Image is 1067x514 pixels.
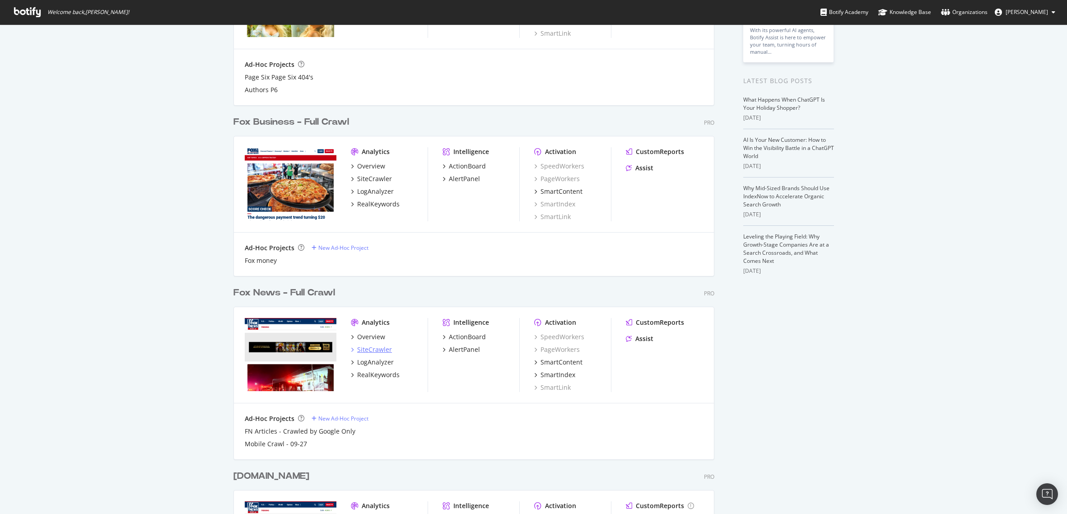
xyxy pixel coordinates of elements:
a: SpeedWorkers [534,332,584,341]
div: AlertPanel [449,174,480,183]
a: Assist [626,334,653,343]
button: [PERSON_NAME] [988,5,1062,19]
a: ActionBoard [443,162,486,171]
div: [DATE] [743,162,834,170]
div: With its powerful AI agents, Botify Assist is here to empower your team, turning hours of manual… [750,27,827,56]
div: CustomReports [636,501,684,510]
a: LogAnalyzer [351,358,394,367]
div: CustomReports [636,318,684,327]
a: SmartContent [534,358,582,367]
a: AlertPanel [443,174,480,183]
img: www.foxnews.com [245,318,336,391]
div: Assist [635,164,653,173]
a: Fox Business - Full Crawl [233,116,353,129]
div: SmartContent [540,358,582,367]
a: Fox News - Full Crawl [233,286,339,299]
a: SiteCrawler [351,345,392,354]
a: Authors P6 [245,85,278,94]
a: Assist [626,164,653,173]
a: SmartLink [534,29,571,38]
span: Angel Nieves [1006,8,1048,16]
a: New Ad-Hoc Project [312,244,368,252]
span: Welcome back, [PERSON_NAME] ! [47,9,129,16]
a: SmartIndex [534,200,575,209]
a: SmartLink [534,383,571,392]
img: www.foxbusiness.com [245,147,336,220]
div: Analytics [362,501,390,510]
a: SmartIndex [534,370,575,379]
div: [DATE] [743,114,834,122]
div: [DATE] [743,267,834,275]
a: PageWorkers [534,174,580,183]
a: SmartContent [534,187,582,196]
div: New Ad-Hoc Project [318,415,368,422]
a: LogAnalyzer [351,187,394,196]
div: Intelligence [453,501,489,510]
a: FN Articles - Crawled by Google Only [245,427,355,436]
a: Fox money [245,256,277,265]
div: SmartIndex [540,370,575,379]
div: New Ad-Hoc Project [318,244,368,252]
div: Intelligence [453,147,489,156]
div: Intelligence [453,318,489,327]
div: RealKeywords [357,370,400,379]
a: RealKeywords [351,370,400,379]
a: Overview [351,162,385,171]
div: Assist [635,334,653,343]
a: What Happens When ChatGPT Is Your Holiday Shopper? [743,96,825,112]
div: Pro [704,473,714,481]
div: Activation [545,318,576,327]
div: SpeedWorkers [534,162,584,171]
div: [DOMAIN_NAME] [233,470,309,483]
div: ActionBoard [449,162,486,171]
a: New Ad-Hoc Project [312,415,368,422]
div: SiteCrawler [357,174,392,183]
a: CustomReports [626,501,694,510]
a: SmartLink [534,212,571,221]
a: Mobile Crawl - 09-27 [245,439,307,449]
a: RealKeywords [351,200,400,209]
div: Fox Business - Full Crawl [233,116,349,129]
div: Ad-Hoc Projects [245,243,294,252]
div: Ad-Hoc Projects [245,60,294,69]
div: Open Intercom Messenger [1036,483,1058,505]
div: Activation [545,147,576,156]
a: [DOMAIN_NAME] [233,470,313,483]
a: SiteCrawler [351,174,392,183]
div: Activation [545,501,576,510]
div: LogAnalyzer [357,187,394,196]
div: Ad-Hoc Projects [245,414,294,423]
div: Pro [704,290,714,297]
div: Knowledge Base [878,8,931,17]
div: Overview [357,332,385,341]
div: Analytics [362,318,390,327]
a: Page Six Page Six 404's [245,73,313,82]
div: Fox News - Full Crawl [233,286,335,299]
div: RealKeywords [357,200,400,209]
div: Botify Academy [820,8,868,17]
a: Why Mid-Sized Brands Should Use IndexNow to Accelerate Organic Search Growth [743,184,829,208]
a: Leveling the Playing Field: Why Growth-Stage Companies Are at a Search Crossroads, and What Comes... [743,233,829,265]
a: AI Is Your New Customer: How to Win the Visibility Battle in a ChatGPT World [743,136,834,160]
div: Organizations [941,8,988,17]
div: Latest Blog Posts [743,76,834,86]
div: SmartContent [540,187,582,196]
a: PageWorkers [534,345,580,354]
div: AlertPanel [449,345,480,354]
a: Overview [351,332,385,341]
div: SiteCrawler [357,345,392,354]
div: ActionBoard [449,332,486,341]
div: Overview [357,162,385,171]
div: [DATE] [743,210,834,219]
div: CustomReports [636,147,684,156]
